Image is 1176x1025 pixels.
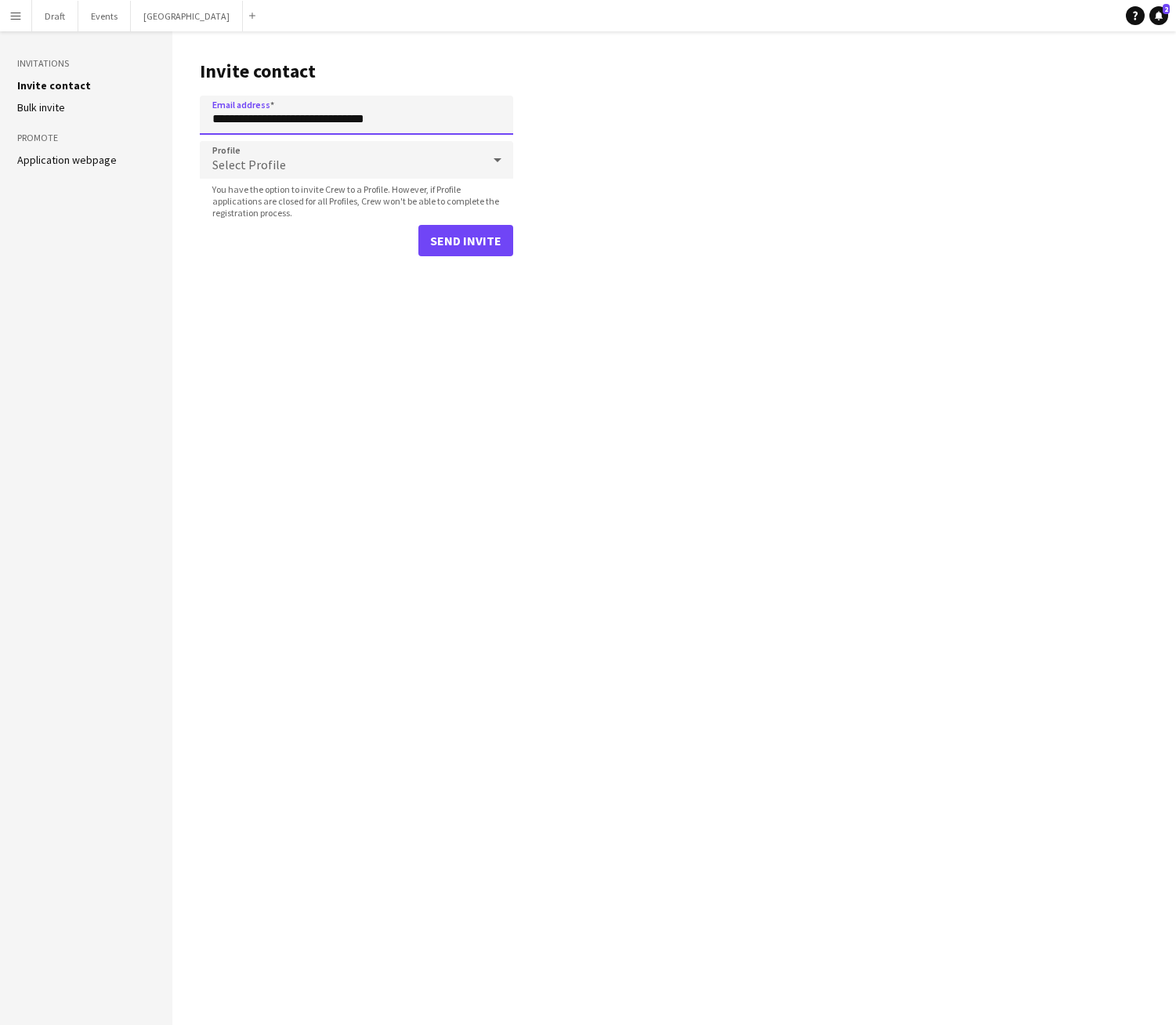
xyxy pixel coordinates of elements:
button: Send invite [418,225,513,256]
span: Select Profile [212,157,286,172]
a: Invite contact [17,78,91,92]
span: You have the option to invite Crew to a Profile. However, if Profile applications are closed for ... [200,183,513,219]
a: Application webpage [17,153,117,167]
h3: Promote [17,131,155,145]
button: Draft [32,1,78,31]
a: Bulk invite [17,100,65,114]
a: 2 [1149,6,1168,25]
button: Events [78,1,131,31]
button: [GEOGRAPHIC_DATA] [131,1,243,31]
span: 2 [1163,4,1170,14]
h3: Invitations [17,56,155,71]
h1: Invite contact [200,60,513,83]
